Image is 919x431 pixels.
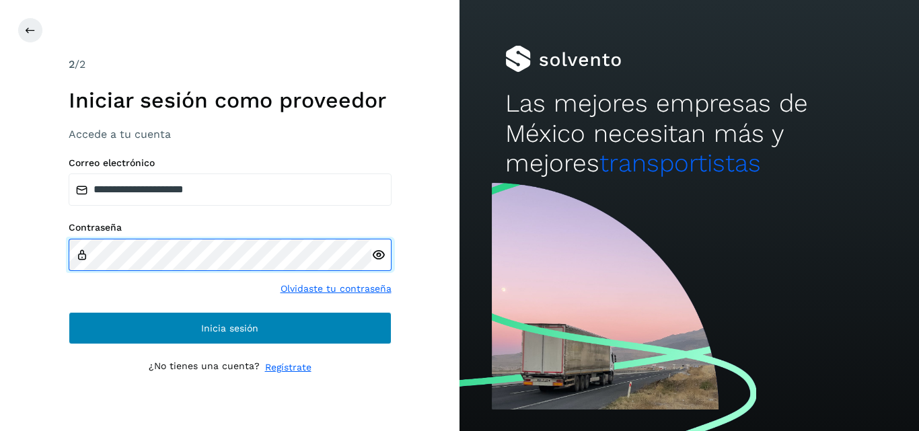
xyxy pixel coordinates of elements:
a: Olvidaste tu contraseña [281,282,392,296]
h2: Las mejores empresas de México necesitan más y mejores [505,89,873,178]
div: /2 [69,56,392,73]
label: Correo electrónico [69,157,392,169]
h3: Accede a tu cuenta [69,128,392,141]
label: Contraseña [69,222,392,233]
h1: Iniciar sesión como proveedor [69,87,392,113]
button: Inicia sesión [69,312,392,344]
a: Regístrate [265,360,311,375]
p: ¿No tienes una cuenta? [149,360,260,375]
span: 2 [69,58,75,71]
span: transportistas [599,149,761,178]
span: Inicia sesión [201,323,258,333]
